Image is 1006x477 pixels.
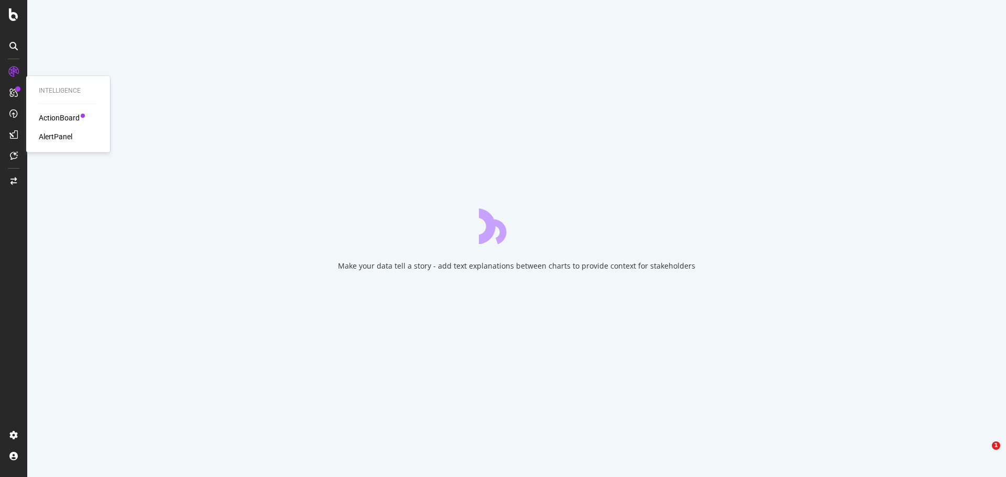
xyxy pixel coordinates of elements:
[39,113,80,123] a: ActionBoard
[970,441,996,467] iframe: Intercom live chat
[39,86,97,95] div: Intelligence
[992,441,1000,450] span: 1
[479,206,554,244] div: animation
[338,261,695,271] div: Make your data tell a story - add text explanations between charts to provide context for stakeho...
[39,131,72,142] a: AlertPanel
